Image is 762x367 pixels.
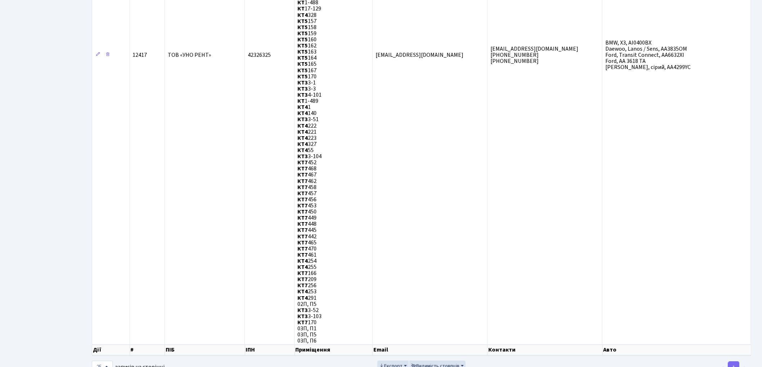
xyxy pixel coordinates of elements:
span: [EMAIL_ADDRESS][DOMAIN_NAME] [PHONE_NUMBER] [PHONE_NUMBER] [490,45,578,65]
b: КТ4 [297,140,308,148]
b: КТ5 [297,29,308,37]
span: 12417 [133,51,147,59]
b: КТ5 [297,60,308,68]
th: Контакти [488,345,602,355]
b: КТ4 [297,263,308,271]
b: КТ5 [297,66,308,74]
b: КТ7 [297,171,308,179]
b: КТ4 [297,103,308,111]
b: КТ7 [297,214,308,222]
th: ПІБ [165,345,245,355]
b: КТ4 [297,134,308,142]
th: ІПН [245,345,295,355]
b: КТ5 [297,36,308,43]
b: КТ7 [297,269,308,277]
b: КТ3 [297,91,308,99]
b: КТ7 [297,202,308,210]
b: КТ3 [297,152,308,160]
b: КТ4 [297,257,308,265]
span: 42326325 [248,51,271,59]
b: КТ7 [297,233,308,240]
b: КТ7 [297,165,308,173]
b: КТ7 [297,177,308,185]
b: КТ [297,5,305,13]
b: КТ3 [297,306,308,314]
b: КТ4 [297,128,308,136]
b: КТ3 [297,312,308,320]
b: КТ5 [297,48,308,56]
b: КТ5 [297,42,308,50]
b: КТ4 [297,288,308,296]
b: КТ3 [297,116,308,124]
th: Дії [92,345,130,355]
b: КТ7 [297,159,308,166]
b: КТ7 [297,196,308,203]
b: КТ7 [297,208,308,216]
b: КТ7 [297,189,308,197]
b: КТ7 [297,275,308,283]
b: КТ7 [297,281,308,289]
b: КТ5 [297,54,308,62]
b: КТ7 [297,245,308,253]
b: КТ3 [297,79,308,87]
b: КТ5 [297,23,308,31]
b: КТ5 [297,17,308,25]
th: Приміщення [295,345,373,355]
b: КТ4 [297,122,308,130]
b: КТ [297,97,305,105]
th: # [130,345,165,355]
span: ТОВ «УНО РЕНТ» [168,51,211,59]
b: КТ3 [297,85,308,93]
b: КТ7 [297,239,308,247]
b: КТ7 [297,226,308,234]
span: [EMAIL_ADDRESS][DOMAIN_NAME] [376,51,463,59]
b: КТ4 [297,146,308,154]
b: КТ4 [297,11,308,19]
b: КТ7 [297,318,308,326]
span: BMW, X3, AI0400BX Daewoo, Lanos / Sens, АА3835ОМ Ford, Transit Connect, АА6632ХІ Ford, АА 3618 ТА... [605,39,691,71]
b: КТ7 [297,220,308,228]
b: КТ5 [297,73,308,81]
th: Авто [603,345,752,355]
b: КТ7 [297,251,308,259]
b: КТ4 [297,294,308,302]
th: Email [373,345,488,355]
b: КТ4 [297,109,308,117]
b: КТ7 [297,183,308,191]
